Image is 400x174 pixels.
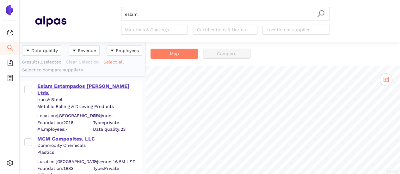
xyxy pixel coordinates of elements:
span: Type: Private [93,165,141,172]
div: Eslam Estampados [PERSON_NAME] Ltda [37,83,141,97]
span: Foundation: 2018 [37,119,89,126]
span: caret-down [72,48,77,53]
span: 6 results, 0 selected [22,59,62,64]
span: Map [170,50,179,57]
button: Select all [103,57,128,67]
span: Data quality [31,47,58,54]
div: MCM Composites, LLC [37,135,141,142]
span: Type: private [93,119,141,126]
img: Homepage [35,13,66,29]
div: Commodity Chemicals [37,142,141,149]
div: Plastics [37,149,141,156]
span: Data quality: 23 [93,126,141,133]
span: dashboard [7,27,13,40]
span: setting [7,158,13,170]
span: Employees [116,47,139,54]
button: Clear Selection [65,57,103,67]
span: control [383,76,389,82]
span: caret-down [110,48,114,53]
span: # Employees: - [37,126,89,133]
div: Revenue: - [93,113,141,119]
img: Logo [4,5,15,15]
div: Metallic Rolling & Drawing Products [37,103,141,110]
span: caret-down [26,48,30,53]
button: caret-downEmployees [107,45,142,56]
span: Foundation: 1983 [37,165,89,171]
div: Location: [GEOGRAPHIC_DATA] [37,113,89,119]
span: file-add [7,57,13,70]
button: caret-downRevenue [69,45,100,56]
span: search [7,42,13,55]
div: Select to compare suppliers [22,67,142,73]
span: Revenue [78,47,96,54]
button: caret-downData quality [22,45,61,56]
div: Iron & Steel [37,97,141,103]
span: container [7,73,13,85]
span: search [317,10,325,18]
span: Select all [103,58,124,65]
div: Revenue: 16.5M USD [93,159,141,165]
button: Map [151,49,198,59]
div: Location: [GEOGRAPHIC_DATA] [37,159,89,164]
